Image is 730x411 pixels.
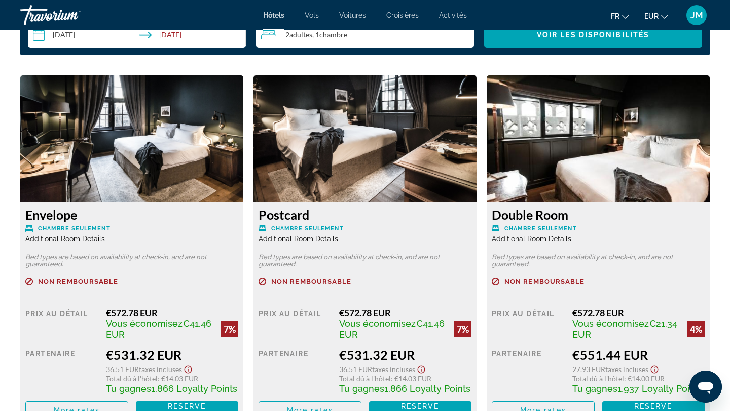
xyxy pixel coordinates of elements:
a: Vols [305,11,319,19]
span: Tu gagnes [106,383,151,394]
span: €41.46 EUR [106,318,211,340]
span: Additional Room Details [25,235,105,243]
span: 1,866 Loyalty Points [151,383,237,394]
p: Bed types are based on availability at check-in, and are not guaranteed. [492,254,705,268]
span: JM [690,10,703,20]
div: : €14.00 EUR [572,374,705,383]
span: Non remboursable [271,278,352,285]
span: 1,937 Loyalty Points [617,383,703,394]
span: 36.51 EUR [339,365,372,374]
span: Additional Room Details [259,235,338,243]
img: 68f9ae4b-c878-443f-94c9-283354671cca.jpeg [487,75,710,202]
span: 27.93 EUR [572,365,605,374]
span: Taxes incluses [372,365,415,374]
span: Tu gagnes [339,383,384,394]
span: 2 [285,31,312,39]
span: 1,866 Loyalty Points [384,383,470,394]
span: Vous économisez [572,318,649,329]
div: Prix au détail [259,307,332,340]
div: Partenaire [25,347,98,394]
button: Travelers: 2 adults, 0 children [256,22,474,48]
span: Total dû à l'hôtel [339,374,391,383]
span: 36.51 EUR [106,365,139,374]
h3: Double Room [492,207,705,222]
a: Activités [439,11,467,19]
span: Vous économisez [339,318,416,329]
span: fr [611,12,619,20]
iframe: Bouton de lancement de la fenêtre de messagerie [689,371,722,403]
span: Non remboursable [504,278,585,285]
button: Change language [611,9,629,23]
div: Prix au détail [25,307,98,340]
span: €41.46 EUR [339,318,445,340]
div: : €14.03 EUR [339,374,471,383]
span: Non remboursable [38,278,119,285]
div: €531.32 EUR [339,347,471,362]
div: €531.32 EUR [106,347,238,362]
button: Show Taxes and Fees disclaimer [648,362,661,374]
a: Voitures [339,11,366,19]
div: €572.78 EUR [106,307,238,318]
div: : €14.03 EUR [106,374,238,383]
span: Taxes incluses [605,365,648,374]
span: Voir les disponibilités [537,31,649,39]
span: Additional Room Details [492,235,571,243]
div: Partenaire [492,347,565,394]
a: Croisières [386,11,419,19]
span: EUR [644,12,659,20]
p: Bed types are based on availability at check-in, and are not guaranteed. [25,254,238,268]
button: Show Taxes and Fees disclaimer [182,362,194,374]
img: d6ed3f77-91ad-4195-8f9f-80a0d4b5b9bf.jpeg [20,75,243,202]
p: Bed types are based on availability at check-in, and are not guaranteed. [259,254,471,268]
button: Show Taxes and Fees disclaimer [415,362,427,374]
div: €572.78 EUR [339,307,471,318]
div: Partenaire [259,347,332,394]
a: Travorium [20,2,122,28]
h3: Postcard [259,207,471,222]
div: 4% [687,321,705,337]
button: Check-in date: Oct 29, 2025 Check-out date: Oct 31, 2025 [28,22,246,48]
a: Hôtels [263,11,284,19]
button: Voir les disponibilités [484,22,702,48]
span: Chambre seulement [504,225,577,232]
div: 7% [221,321,238,337]
span: Total dû à l'hôtel [106,374,158,383]
div: Prix au détail [492,307,565,340]
span: Adultes [289,30,312,39]
button: User Menu [683,5,710,26]
div: €551.44 EUR [572,347,705,362]
span: Tu gagnes [572,383,617,394]
img: 148025ae-ca0b-4c71-9e3b-88f87d0aac76.jpeg [253,75,477,202]
span: €21.34 EUR [572,318,677,340]
div: Search widget [28,22,702,48]
div: €572.78 EUR [572,307,705,318]
span: Total dû à l'hôtel [572,374,624,383]
span: , 1 [312,31,347,39]
span: Vous économisez [106,318,182,329]
button: Change currency [644,9,668,23]
span: Chambre seulement [271,225,344,232]
h3: Envelope [25,207,238,222]
div: 7% [454,321,471,337]
span: Chambre seulement [38,225,111,232]
span: Taxes incluses [139,365,182,374]
span: Chambre [319,30,347,39]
